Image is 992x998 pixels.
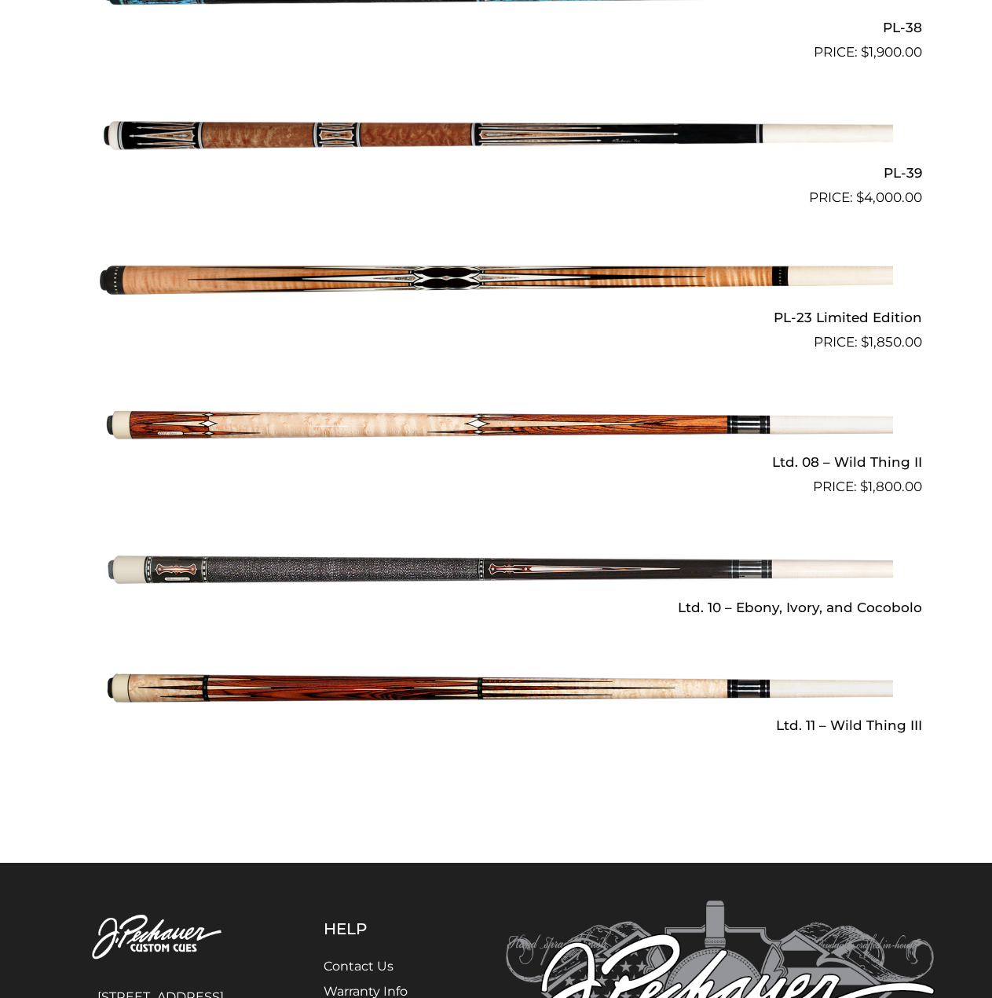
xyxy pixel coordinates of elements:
h2: Ltd. 10 – Ebony, Ivory, and Cocobolo [71,593,922,622]
span: $ [861,44,869,60]
a: Ltd. 10 – Ebony, Ivory, and Cocobolo [71,504,922,622]
bdi: 4,000.00 [856,189,922,205]
h5: Help [324,919,445,938]
h2: Ltd. 11 – Wild Thing III [71,711,922,740]
h2: PL-23 Limited Edition [71,303,922,332]
a: PL-23 Limited Edition $1,850.00 [71,215,922,353]
img: PL-23 Limited Edition [100,215,893,347]
bdi: 1,900.00 [861,44,922,60]
bdi: 1,800.00 [860,479,922,494]
img: Ltd. 08 - Wild Thing II [100,359,893,491]
h2: PL-38 [71,13,922,42]
img: Pechauer Custom Cues [58,901,263,975]
bdi: 1,850.00 [861,334,922,350]
span: $ [856,189,864,205]
span: $ [861,334,869,350]
a: Contact Us [324,959,394,974]
a: PL-39 $4,000.00 [71,69,922,207]
img: Ltd. 11 - Wild Thing III [100,622,893,754]
a: Ltd. 08 – Wild Thing II $1,800.00 [71,359,922,497]
img: Ltd. 10 - Ebony, Ivory, and Cocobolo [100,504,893,636]
h2: PL-39 [71,158,922,187]
h2: Ltd. 08 – Wild Thing II [71,448,922,477]
span: $ [860,479,868,494]
img: PL-39 [100,69,893,201]
a: Ltd. 11 – Wild Thing III [71,622,922,740]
